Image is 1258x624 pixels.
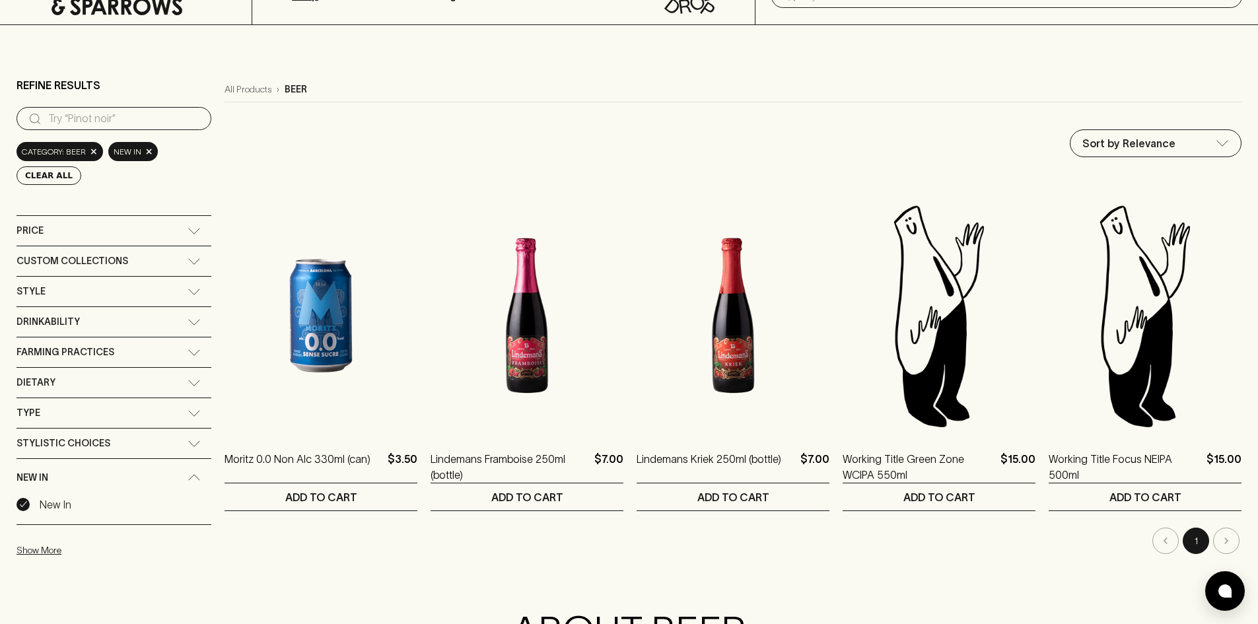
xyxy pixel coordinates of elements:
p: $15.00 [1206,451,1241,483]
div: Sort by Relevance [1070,130,1241,156]
p: beer [285,83,307,96]
button: Show More [17,537,190,564]
span: New In [17,469,48,486]
button: ADD TO CART [1049,483,1241,510]
span: × [90,145,98,158]
span: Category: beer [22,145,86,158]
a: All Products [225,83,271,96]
img: Lindemans Framboise 250ml (bottle) [431,200,623,431]
img: bubble-icon [1218,584,1232,598]
span: Dietary [17,374,55,391]
img: Blackhearts & Sparrows Man [843,200,1035,431]
button: ADD TO CART [431,483,623,510]
button: ADD TO CART [225,483,417,510]
p: ADD TO CART [697,489,769,505]
button: Clear All [17,166,81,185]
p: ADD TO CART [1109,489,1181,505]
div: Style [17,277,211,306]
p: › [277,83,279,96]
div: Drinkability [17,307,211,337]
span: Custom Collections [17,253,128,269]
a: Moritz 0.0 Non Alc 330ml (can) [225,451,370,483]
span: New In [114,145,141,158]
input: Try “Pinot noir” [48,108,201,129]
span: Price [17,223,44,239]
div: Type [17,398,211,428]
img: Moritz 0.0 Non Alc 330ml (can) [225,200,417,431]
span: Stylistic Choices [17,435,110,452]
img: Lindemans Kriek 250ml (bottle) [637,200,829,431]
p: $15.00 [1000,451,1035,483]
button: ADD TO CART [637,483,829,510]
button: page 1 [1183,528,1209,554]
div: New In [17,459,211,497]
p: Refine Results [17,77,100,93]
button: ADD TO CART [843,483,1035,510]
p: $7.00 [594,451,623,483]
p: $3.50 [388,451,417,483]
img: Blackhearts & Sparrows Man [1049,200,1241,431]
div: Dietary [17,368,211,398]
a: Working Title Green Zone WCIPA 550ml [843,451,995,483]
p: ADD TO CART [491,489,563,505]
div: Price [17,216,211,246]
a: Working Title Focus NEIPA 500ml [1049,451,1201,483]
a: Lindemans Framboise 250ml (bottle) [431,451,589,483]
span: Drinkability [17,314,80,330]
span: × [145,145,153,158]
div: Custom Collections [17,246,211,276]
div: Stylistic Choices [17,429,211,458]
a: Lindemans Kriek 250ml (bottle) [637,451,781,483]
span: Farming Practices [17,344,114,361]
p: $7.00 [800,451,829,483]
nav: pagination navigation [225,528,1241,554]
p: ADD TO CART [903,489,975,505]
p: Sort by Relevance [1082,135,1175,151]
p: New In [40,497,71,512]
p: ADD TO CART [285,489,357,505]
span: Type [17,405,40,421]
span: Style [17,283,46,300]
div: Farming Practices [17,337,211,367]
